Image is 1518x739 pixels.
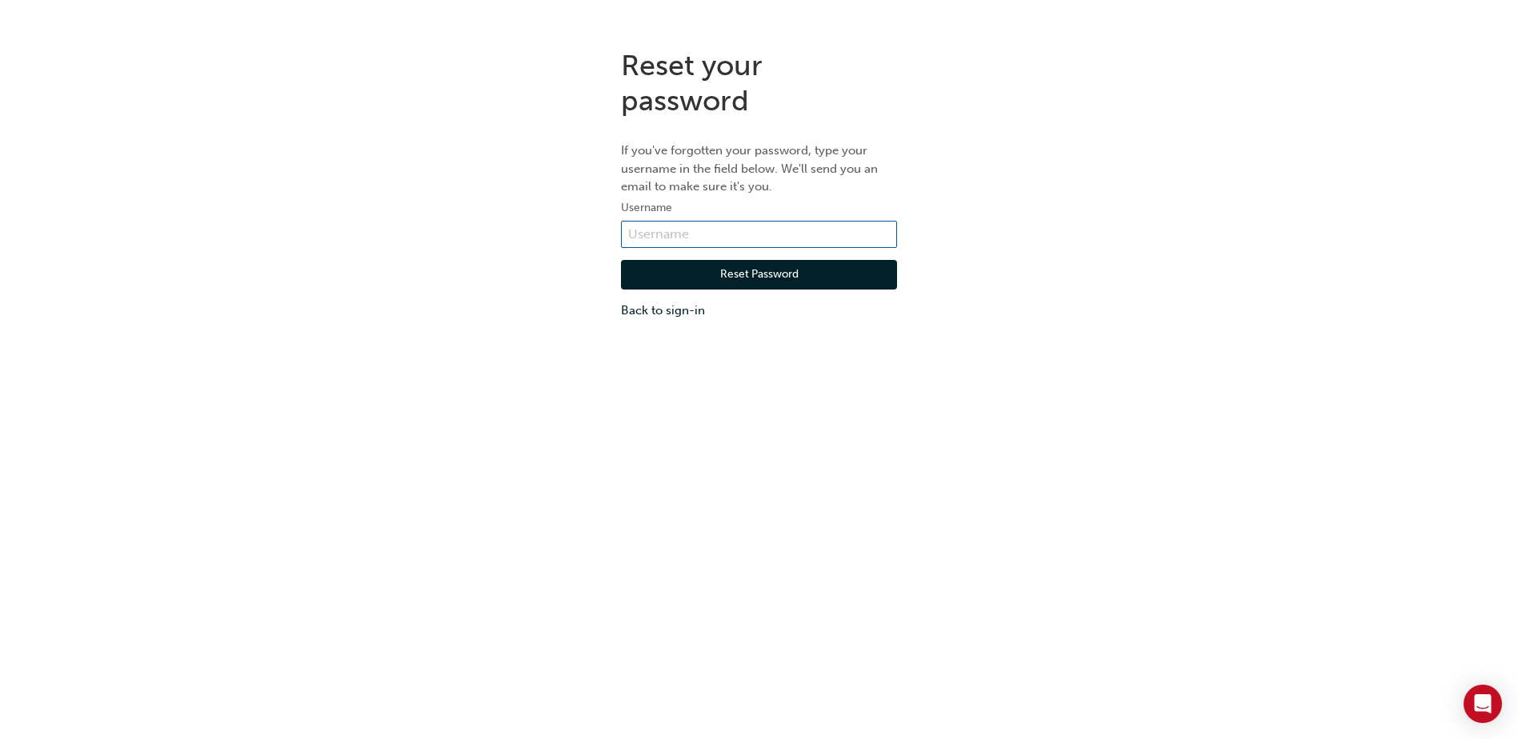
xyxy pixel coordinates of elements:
[621,142,897,196] p: If you've forgotten your password, type your username in the field below. We'll send you an email...
[621,260,897,290] button: Reset Password
[621,198,897,218] label: Username
[1464,685,1502,723] div: Open Intercom Messenger
[621,221,897,248] input: Username
[621,48,897,118] h1: Reset your password
[621,302,897,320] a: Back to sign-in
